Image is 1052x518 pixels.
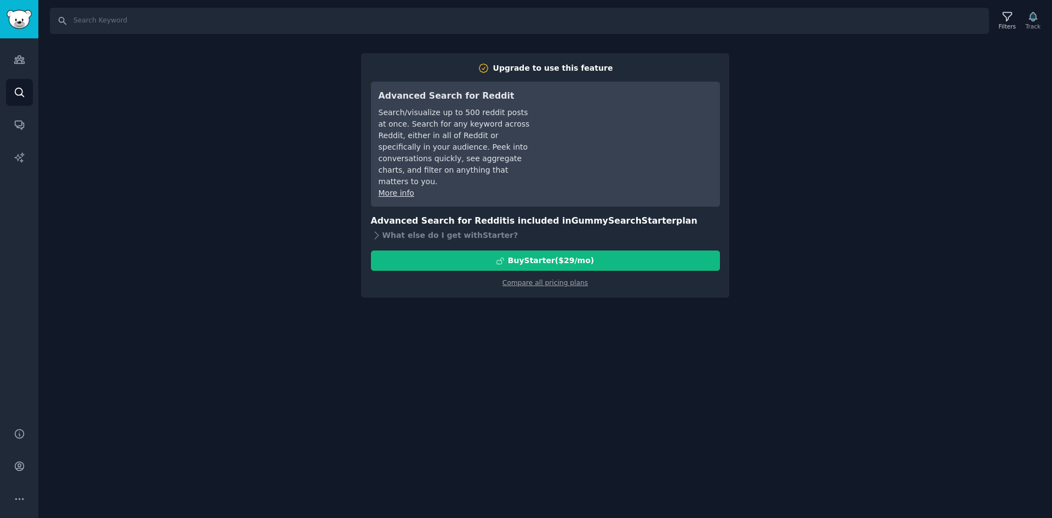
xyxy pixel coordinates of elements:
[7,10,32,29] img: GummySearch logo
[493,62,613,74] div: Upgrade to use this feature
[379,89,533,103] h3: Advanced Search for Reddit
[502,279,588,287] a: Compare all pricing plans
[379,107,533,187] div: Search/visualize up to 500 reddit posts at once. Search for any keyword across Reddit, either in ...
[571,215,676,226] span: GummySearch Starter
[999,22,1016,30] div: Filters
[50,8,989,34] input: Search Keyword
[508,255,594,266] div: Buy Starter ($ 29 /mo )
[371,251,720,271] button: BuyStarter($29/mo)
[548,89,712,172] iframe: YouTube video player
[371,227,720,243] div: What else do I get with Starter ?
[379,189,414,197] a: More info
[371,214,720,228] h3: Advanced Search for Reddit is included in plan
